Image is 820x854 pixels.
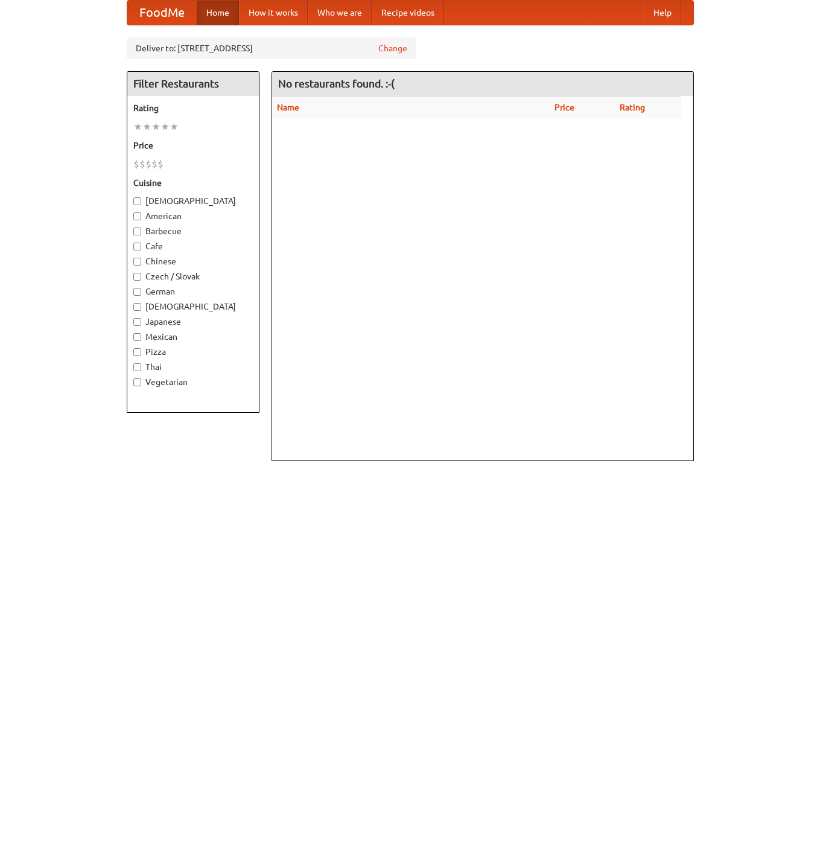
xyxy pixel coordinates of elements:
[127,1,197,25] a: FoodMe
[133,288,141,296] input: German
[197,1,239,25] a: Home
[133,333,141,341] input: Mexican
[133,158,139,171] li: $
[133,177,253,189] h5: Cuisine
[133,346,253,358] label: Pizza
[133,228,141,235] input: Barbecue
[277,103,299,112] a: Name
[620,103,645,112] a: Rating
[145,158,151,171] li: $
[378,42,407,54] a: Change
[161,120,170,133] li: ★
[644,1,681,25] a: Help
[239,1,308,25] a: How it works
[133,348,141,356] input: Pizza
[372,1,444,25] a: Recipe videos
[151,158,157,171] li: $
[139,158,145,171] li: $
[133,243,141,250] input: Cafe
[157,158,164,171] li: $
[133,285,253,298] label: German
[133,120,142,133] li: ★
[278,78,395,89] ng-pluralize: No restaurants found. :-(
[133,301,253,313] label: [DEMOGRAPHIC_DATA]
[133,331,253,343] label: Mexican
[133,270,253,282] label: Czech / Slovak
[133,273,141,281] input: Czech / Slovak
[133,197,141,205] input: [DEMOGRAPHIC_DATA]
[133,225,253,237] label: Barbecue
[133,240,253,252] label: Cafe
[127,72,259,96] h4: Filter Restaurants
[133,376,253,388] label: Vegetarian
[133,212,141,220] input: American
[308,1,372,25] a: Who we are
[133,210,253,222] label: American
[151,120,161,133] li: ★
[133,139,253,151] h5: Price
[133,258,141,266] input: Chinese
[133,102,253,114] h5: Rating
[133,195,253,207] label: [DEMOGRAPHIC_DATA]
[133,316,253,328] label: Japanese
[127,37,416,59] div: Deliver to: [STREET_ADDRESS]
[133,255,253,267] label: Chinese
[170,120,179,133] li: ★
[133,378,141,386] input: Vegetarian
[555,103,574,112] a: Price
[133,363,141,371] input: Thai
[133,318,141,326] input: Japanese
[142,120,151,133] li: ★
[133,361,253,373] label: Thai
[133,303,141,311] input: [DEMOGRAPHIC_DATA]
